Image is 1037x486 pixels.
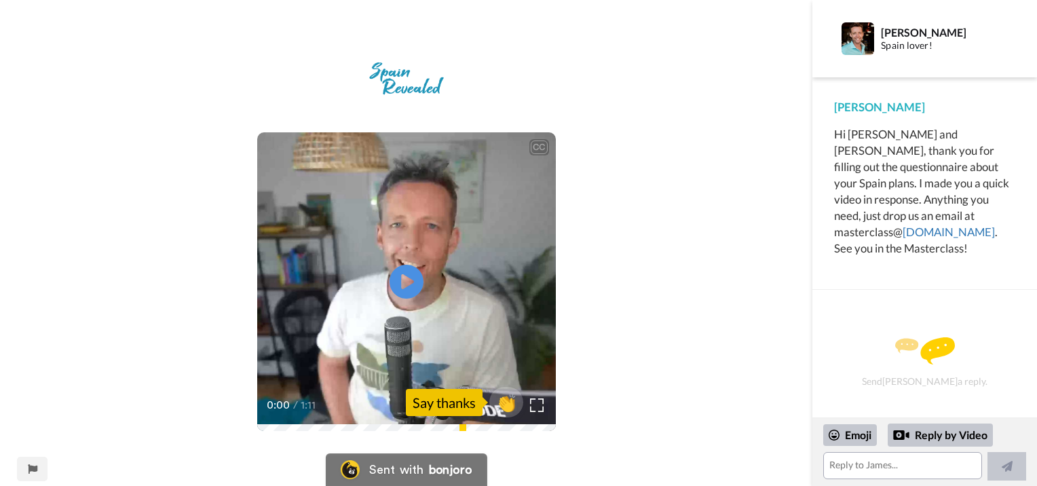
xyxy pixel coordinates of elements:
button: 👏 [489,387,523,417]
img: Full screen [530,398,544,412]
div: CC [531,141,548,154]
span: 1:11 [301,397,324,413]
div: Emoji [823,424,877,446]
div: Hi [PERSON_NAME] and [PERSON_NAME], thank you for filling out the questionnaire about your Spain ... [834,126,1015,257]
span: / [293,397,298,413]
div: Send [PERSON_NAME] a reply. [831,314,1019,411]
div: Spain lover! [881,40,1015,52]
div: bonjoro [429,464,472,476]
span: 👏 [489,392,523,413]
img: message.svg [895,337,955,364]
img: Bonjoro Logo [341,460,360,479]
div: Say thanks [406,389,483,416]
div: Sent with [369,464,423,476]
div: [PERSON_NAME] [881,26,1015,39]
a: Bonjoro LogoSent withbonjoro [326,453,487,486]
span: 0:00 [267,397,290,413]
div: Reply by Video [888,424,993,447]
img: Profile Image [842,22,874,55]
img: 06906c8b-eeae-4fc1-9b3e-93850d61b61a [358,52,455,106]
div: Reply by Video [893,427,909,443]
div: [PERSON_NAME] [834,99,1015,115]
a: [DOMAIN_NAME] [903,225,995,239]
